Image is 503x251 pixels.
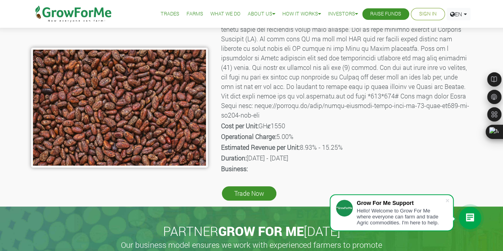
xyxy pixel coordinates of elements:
b: Duration: [221,154,247,162]
h2: PARTNER [DATE] [34,224,469,239]
a: How it Works [282,10,321,18]
p: 5.00% [221,132,471,141]
b: Estimated Revenue per Unit: [221,143,300,151]
b: Cost per Unit: [221,122,258,130]
a: Raise Funds [370,10,401,18]
a: EN [447,8,470,20]
a: Farms [186,10,203,18]
p: GHȼ1550 [221,121,471,131]
div: Hello! Welcome to Grow For Me where everyone can farm and trade Agric commodities. I'm here to help. [357,208,445,226]
p: 8.93% - 15.25% [221,143,471,152]
b: Operational Charge: [221,132,276,141]
a: What We Do [210,10,241,18]
a: Sign In [419,10,437,18]
b: Business: [221,164,248,173]
span: GROW FOR ME [218,222,304,239]
div: Grow For Me Support [357,200,445,206]
a: Trades [161,10,179,18]
a: Investors [328,10,358,18]
a: About Us [248,10,275,18]
p: [DATE] - [DATE] [221,153,471,163]
a: Trade Now [222,186,276,201]
img: growforme image [31,48,208,168]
